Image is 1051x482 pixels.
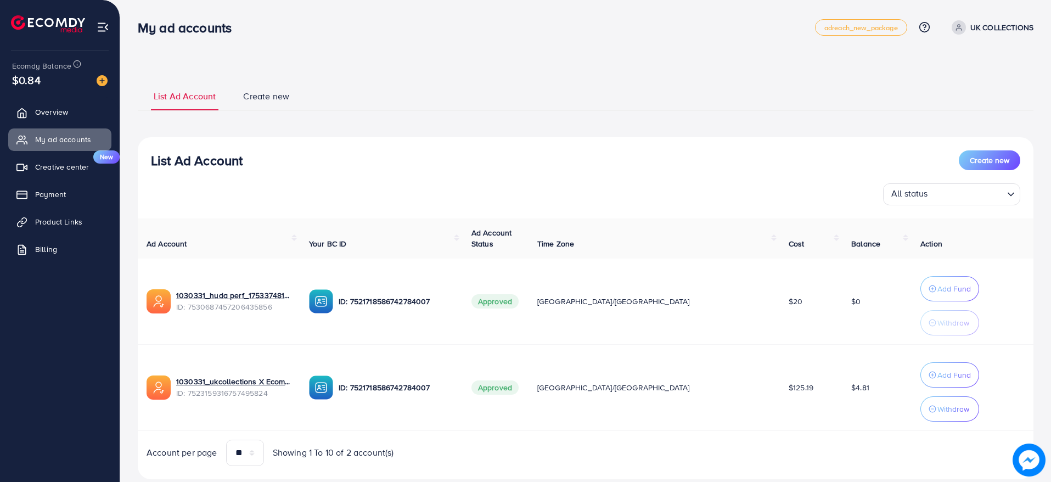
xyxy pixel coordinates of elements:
span: Ad Account [147,238,187,249]
span: $4.81 [851,382,869,393]
img: ic-ads-acc.e4c84228.svg [147,375,171,400]
img: image [1013,444,1046,477]
span: adreach_new_package [824,24,898,31]
span: Overview [35,107,68,117]
p: UK COLLECTIONS [970,21,1033,34]
span: $20 [789,296,802,307]
input: Search for option [931,186,1003,203]
span: Ecomdy Balance [12,60,71,71]
a: My ad accounts [8,128,111,150]
p: Add Fund [937,368,971,382]
span: New [93,150,120,164]
span: All status [889,185,930,203]
img: image [97,75,108,86]
span: Creative center [35,161,89,172]
span: Your BC ID [309,238,347,249]
span: Product Links [35,216,82,227]
p: Withdraw [937,402,969,416]
p: ID: 7521718586742784007 [339,381,454,394]
a: Creative centerNew [8,156,111,178]
span: Create new [970,155,1009,166]
span: Showing 1 To 10 of 2 account(s) [273,446,394,459]
span: Billing [35,244,57,255]
a: Overview [8,101,111,123]
button: Add Fund [920,276,979,301]
span: [GEOGRAPHIC_DATA]/[GEOGRAPHIC_DATA] [537,382,690,393]
img: logo [11,15,85,32]
p: Withdraw [937,316,969,329]
a: 1030331_huda perf_1753374816258 [176,290,291,301]
button: Add Fund [920,362,979,388]
span: Action [920,238,942,249]
a: Billing [8,238,111,260]
button: Create new [959,150,1020,170]
img: ic-ads-acc.e4c84228.svg [147,289,171,313]
p: Add Fund [937,282,971,295]
img: menu [97,21,109,33]
img: ic-ba-acc.ded83a64.svg [309,375,333,400]
span: Create new [243,90,289,103]
a: Payment [8,183,111,205]
span: $125.19 [789,382,813,393]
span: $0 [851,296,861,307]
span: Time Zone [537,238,574,249]
p: ID: 7521718586742784007 [339,295,454,308]
span: Cost [789,238,805,249]
img: ic-ba-acc.ded83a64.svg [309,289,333,313]
h3: My ad accounts [138,20,240,36]
span: Payment [35,189,66,200]
button: Withdraw [920,396,979,422]
span: Balance [851,238,880,249]
a: adreach_new_package [815,19,907,36]
span: Approved [471,294,519,309]
span: My ad accounts [35,134,91,145]
span: ID: 7530687457206435856 [176,301,291,312]
a: 1030331_ukcollections X Ecomdy_1751622040136 [176,376,291,387]
h3: List Ad Account [151,153,243,169]
div: <span class='underline'>1030331_ukcollections X Ecomdy_1751622040136</span></br>7523159316757495824 [176,376,291,399]
span: $0.84 [12,72,41,88]
div: Search for option [883,183,1020,205]
span: Approved [471,380,519,395]
span: [GEOGRAPHIC_DATA]/[GEOGRAPHIC_DATA] [537,296,690,307]
a: Product Links [8,211,111,233]
button: Withdraw [920,310,979,335]
span: List Ad Account [154,90,216,103]
span: Ad Account Status [471,227,512,249]
span: ID: 7523159316757495824 [176,388,291,399]
span: Account per page [147,446,217,459]
div: <span class='underline'>1030331_huda perf_1753374816258</span></br>7530687457206435856 [176,290,291,312]
a: UK COLLECTIONS [947,20,1033,35]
